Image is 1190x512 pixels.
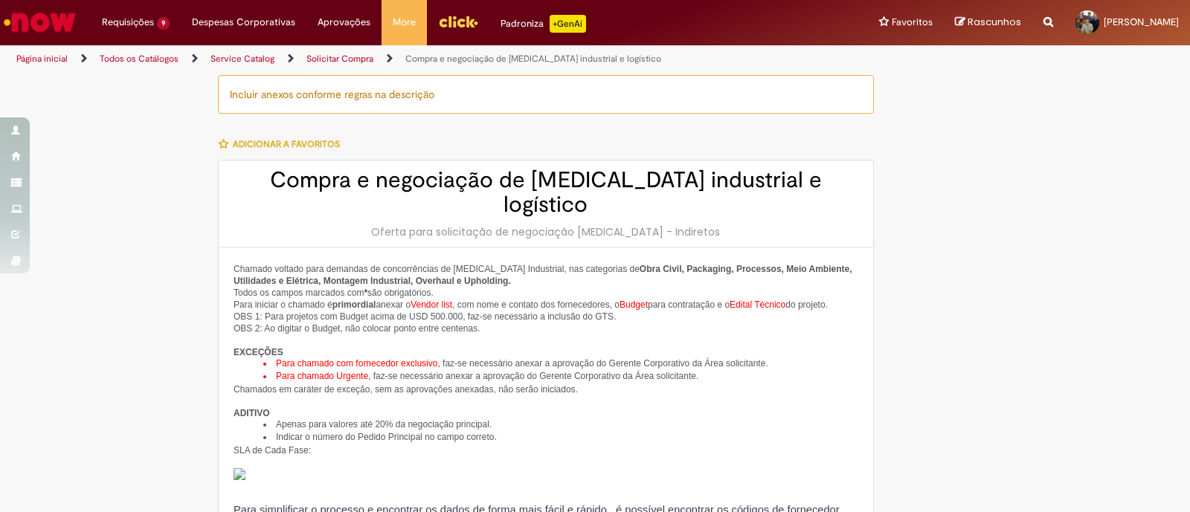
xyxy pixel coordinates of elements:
[210,53,274,65] a: Service Catalog
[234,347,283,357] span: EXCEÇÕES
[438,10,478,33] img: click_logo_yellow_360x200.png
[968,15,1021,29] span: Rascunhos
[100,53,178,65] a: Todos os Catálogos
[1,7,78,37] img: ServiceNow
[1104,16,1179,28] span: [PERSON_NAME]
[393,15,416,30] span: More
[234,224,858,239] div: Oferta para solicitação de negociação [MEDICAL_DATA] - Indiretos
[411,299,452,310] span: Vendor list
[368,371,698,381] span: , faz-se necessário anexar a aprovação do Gerente Corporativo da Área solicitante.
[192,15,295,30] span: Despesas Corporativas
[234,168,858,217] h2: Compra e negociação de [MEDICAL_DATA] industrial e logístico
[234,288,434,298] span: Todos os campos marcados com são obrigatórios.
[234,299,411,310] span: Para iniciar o chamado é anexar o
[234,264,852,286] span: Chamado voltado para demandas de concorrências de [MEDICAL_DATA] Industrial, nas categorias de
[730,299,785,310] span: Edital Técnico
[234,408,270,418] span: ADITIVO
[233,138,340,150] span: Adicionar a Favoritos
[234,384,578,395] span: Chamados em caráter de exceção, sem as aprovações anexadas, não serão iniciados.
[234,468,245,480] img: sys_attachment.do
[437,358,768,369] span: , faz-se necessário anexar a aprovação do Gerente Corporativo da Área solicitante.
[234,299,828,334] span: do projeto. OBS 1: Para projetos com Budget acima de USD 500.000, faz-se necessário a inclusão do...
[318,15,370,30] span: Aprovações
[332,299,376,310] strong: primordial
[306,53,373,65] a: Solicitar Compra
[263,418,858,431] li: Apenas para valores até 20% da negociação principal.
[16,53,68,65] a: Página inicial
[263,357,858,370] li: Para chamado com fornecedor exclusivo
[157,17,170,30] span: 9
[550,15,586,33] p: +GenAi
[955,16,1021,30] a: Rascunhos
[452,299,620,310] span: , com nome e contato dos fornecedores, o
[620,299,648,310] span: Budget
[11,45,782,73] ul: Trilhas de página
[234,445,311,456] span: SLA de Cada Fase:
[501,15,586,33] div: Padroniza
[405,53,661,65] a: Compra e negociação de [MEDICAL_DATA] industrial e logístico
[102,15,154,30] span: Requisições
[218,75,874,114] div: Incluir anexos conforme regras na descrição
[263,431,858,444] li: Indicar o número do Pedido Principal no campo correto.
[218,129,348,160] button: Adicionar a Favoritos
[648,299,730,310] span: para contratação e o
[263,370,858,383] li: Para chamado Urgente
[892,15,933,30] span: Favoritos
